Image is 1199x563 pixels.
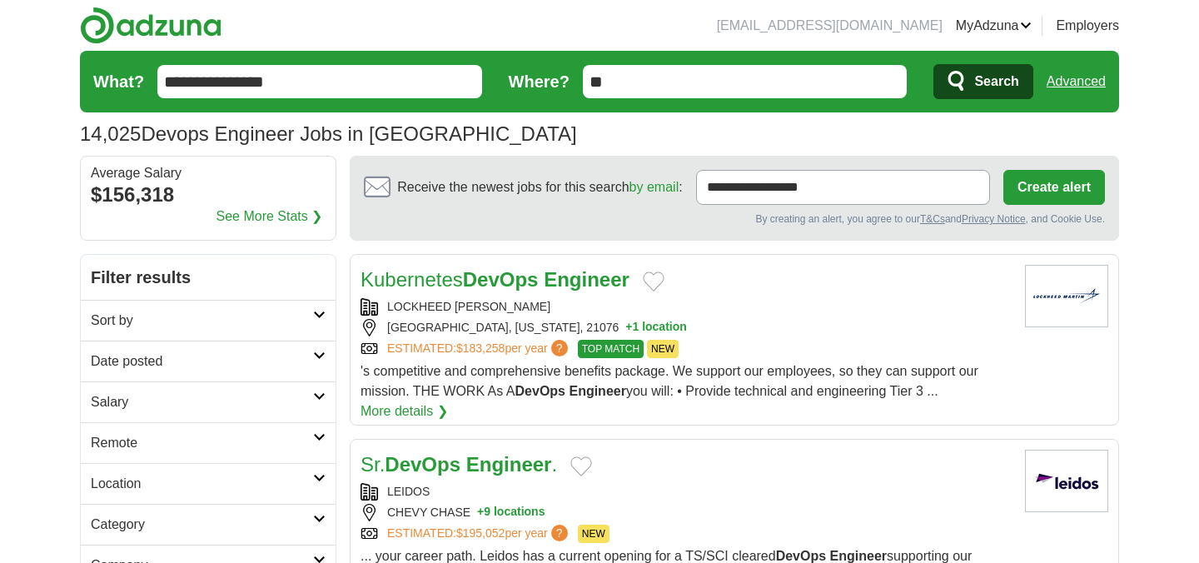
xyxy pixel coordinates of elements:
a: Date posted [81,341,336,381]
a: Advanced [1047,65,1106,98]
span: 's competitive and comprehensive benefits package. We support our employees, so they can support ... [361,364,978,398]
a: ESTIMATED:$195,052per year? [387,525,571,543]
span: $195,052 [456,526,505,540]
div: [GEOGRAPHIC_DATA], [US_STATE], 21076 [361,319,1012,336]
span: $183,258 [456,341,505,355]
div: Average Salary [91,167,326,180]
a: Employers [1056,16,1119,36]
strong: Engineer [544,268,629,291]
span: NEW [578,525,609,543]
button: +1 location [625,319,687,336]
strong: DevOps [385,453,460,476]
button: Add to favorite jobs [570,456,592,476]
div: $156,318 [91,180,326,210]
a: T&Cs [920,213,945,225]
h2: Location [91,474,313,494]
label: Where? [509,69,570,94]
a: Sort by [81,300,336,341]
span: + [625,319,632,336]
h2: Sort by [91,311,313,331]
h2: Salary [91,392,313,412]
a: ESTIMATED:$183,258per year? [387,340,571,358]
strong: DevOps [776,549,826,563]
span: TOP MATCH [578,340,644,358]
span: 14,025 [80,119,141,149]
img: Adzuna logo [80,7,221,44]
strong: Engineer [466,453,552,476]
strong: DevOps [515,384,565,398]
span: Search [974,65,1018,98]
div: By creating an alert, you agree to our and , and Cookie Use. [364,212,1105,227]
strong: DevOps [463,268,539,291]
span: ? [551,525,568,541]
span: NEW [647,340,679,358]
a: by email [629,180,679,194]
label: What? [93,69,144,94]
h2: Filter results [81,255,336,300]
h2: Date posted [91,351,313,371]
button: +9 locations [477,504,545,521]
span: Receive the newest jobs for this search : [397,177,682,197]
h2: Remote [91,433,313,453]
a: LEIDOS [387,485,430,498]
strong: Engineer [830,549,887,563]
a: Location [81,463,336,504]
div: CHEVY CHASE [361,504,1012,521]
h2: Category [91,515,313,535]
img: Lockheed Martin logo [1025,265,1108,327]
strong: Engineer [569,384,625,398]
button: Search [933,64,1032,99]
span: + [477,504,484,521]
a: LOCKHEED [PERSON_NAME] [387,300,550,313]
a: More details ❯ [361,401,448,421]
img: Leidos logo [1025,450,1108,512]
a: Remote [81,422,336,463]
li: [EMAIL_ADDRESS][DOMAIN_NAME] [717,16,943,36]
a: Salary [81,381,336,422]
a: Category [81,504,336,545]
h1: Devops Engineer Jobs in [GEOGRAPHIC_DATA] [80,122,577,145]
a: MyAdzuna [956,16,1032,36]
a: See More Stats ❯ [216,207,323,227]
button: Add to favorite jobs [643,272,664,291]
button: Create alert [1003,170,1105,205]
span: ? [551,340,568,356]
a: KubernetesDevOps Engineer [361,268,629,291]
a: Privacy Notice [962,213,1026,225]
a: Sr.DevOps Engineer. [361,453,557,476]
